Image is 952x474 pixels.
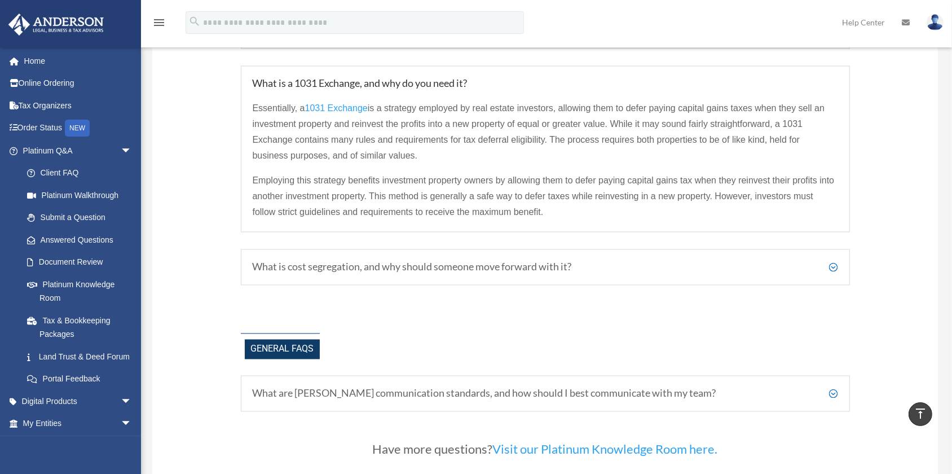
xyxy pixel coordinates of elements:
[8,94,149,117] a: Tax Organizers
[152,20,166,29] a: menu
[493,442,718,463] a: Visit our Platinum Knowledge Room here.
[8,139,149,162] a: Platinum Q&Aarrow_drop_down
[241,444,850,462] h3: Have more questions?
[16,273,149,309] a: Platinum Knowledge Room
[121,139,143,163] span: arrow_drop_down
[914,407,927,420] i: vertical_align_top
[253,104,305,113] span: Essentially, a
[909,402,932,426] a: vertical_align_top
[16,229,149,251] a: Answered Questions
[188,15,201,28] i: search
[8,390,149,412] a: Digital Productsarrow_drop_down
[16,345,149,368] a: Land Trust & Deed Forum
[121,434,143,458] span: arrow_drop_down
[8,434,149,457] a: My Anderson Teamarrow_drop_down
[305,104,368,119] a: 1031 Exchange
[16,251,149,274] a: Document Review
[152,16,166,29] i: menu
[16,162,143,185] a: Client FAQ
[16,207,149,229] a: Submit a Question
[16,368,149,390] a: Portal Feedback
[8,117,149,140] a: Order StatusNEW
[121,390,143,413] span: arrow_drop_down
[927,14,944,30] img: User Pic
[245,340,320,359] span: General FAQs
[8,412,149,435] a: My Entitiesarrow_drop_down
[253,104,825,161] span: is a strategy employed by real estate investors, allowing them to defer paying capital gains taxe...
[5,14,107,36] img: Anderson Advisors Platinum Portal
[305,104,368,113] span: 1031 Exchange
[253,78,838,90] h5: What is a 1031 Exchange, and why do you need it?
[253,388,838,400] h5: What are [PERSON_NAME] communication standards, and how should I best communicate with my team?
[8,72,149,95] a: Online Ordering
[16,184,149,207] a: Platinum Walkthrough
[8,50,149,72] a: Home
[253,261,838,274] h5: What is cost segregation, and why should someone move forward with it?
[121,412,143,436] span: arrow_drop_down
[65,120,90,137] div: NEW
[16,309,149,345] a: Tax & Bookkeeping Packages
[253,176,835,217] span: Employing this strategy benefits investment property owners by allowing them to defer paying capi...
